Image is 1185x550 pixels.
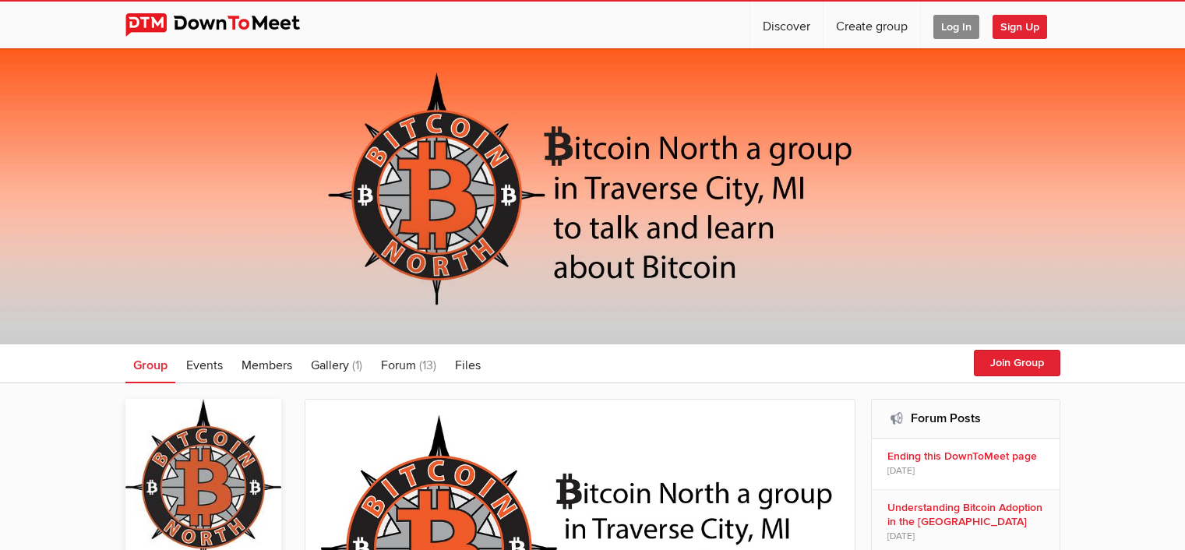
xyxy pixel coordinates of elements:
[125,13,324,37] img: DownToMeet
[911,411,981,426] a: Forum Posts
[419,358,436,373] span: (13)
[352,358,362,373] span: (1)
[125,344,175,383] a: Group
[887,464,915,478] span: [DATE]
[381,358,416,373] span: Forum
[887,501,1049,529] b: Understanding Bitcoin Adoption in the [GEOGRAPHIC_DATA]
[242,358,292,373] span: Members
[133,358,168,373] span: Group
[887,530,915,544] span: [DATE]
[887,450,1049,464] b: Ending this DownToMeet page
[993,15,1047,39] span: Sign Up
[974,350,1060,376] button: Join Group
[303,344,370,383] a: Gallery (1)
[447,344,488,383] a: Files
[455,358,481,373] span: Files
[824,2,920,48] a: Create group
[921,2,992,48] a: Log In
[234,344,300,383] a: Members
[373,344,444,383] a: Forum (13)
[933,15,979,39] span: Log In
[872,439,1060,489] a: Ending this DownToMeet page [DATE]
[178,344,231,383] a: Events
[993,2,1060,48] a: Sign Up
[311,358,349,373] span: Gallery
[186,358,223,373] span: Events
[750,2,823,48] a: Discover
